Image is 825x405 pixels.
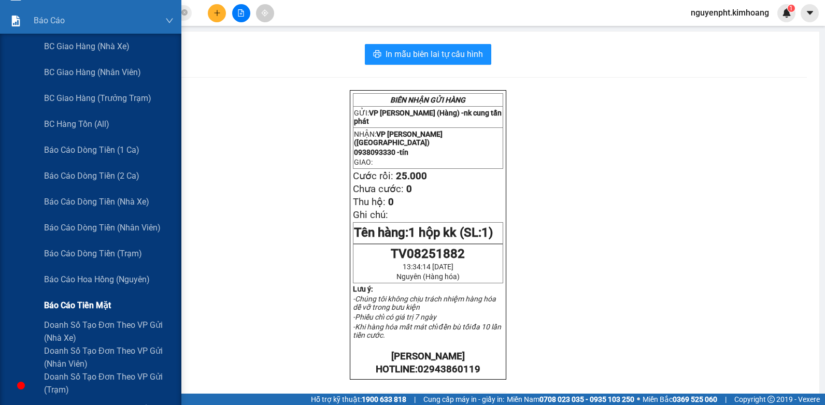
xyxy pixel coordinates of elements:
[354,148,408,156] span: 0938093330 -
[44,143,139,156] span: Báo cáo dòng tiền (1 ca)
[4,77,25,87] span: GIAO:
[55,66,65,76] span: tín
[376,364,480,375] strong: HOTLINE:
[805,8,815,18] span: caret-down
[181,8,188,18] span: close-circle
[354,130,443,147] span: VP [PERSON_NAME] ([GEOGRAPHIC_DATA])
[767,396,775,403] span: copyright
[4,66,65,76] span: 0938093330 -
[353,209,388,221] span: Ghi chú:
[643,394,717,405] span: Miền Bắc
[403,263,453,271] span: 13:34:14 [DATE]
[388,196,394,208] span: 0
[414,394,416,405] span: |
[391,247,465,261] span: TV08251882
[391,351,465,362] strong: [PERSON_NAME]
[353,183,404,195] span: Chưa cước:
[44,370,174,396] span: Doanh số tạo đơn theo VP gửi (trạm)
[406,183,412,195] span: 0
[354,109,502,125] span: VP [PERSON_NAME] (Hàng) -
[44,247,142,260] span: Báo cáo dòng tiền (trạm)
[44,40,130,53] span: BC giao hàng (nhà xe)
[35,6,120,16] strong: BIÊN NHẬN GỬI HÀNG
[354,130,502,147] p: NHẬN:
[362,395,406,403] strong: 1900 633 818
[373,50,381,60] span: printer
[44,299,111,312] span: Báo cáo tiền mặt
[353,313,436,321] em: -Phiếu chỉ có giá trị 7 ngày
[4,45,104,64] span: VP [PERSON_NAME] ([GEOGRAPHIC_DATA])
[682,6,777,19] span: nguyenpht.kimhoang
[507,394,634,405] span: Miền Nam
[386,48,483,61] span: In mẫu biên lai tự cấu hình
[725,394,727,405] span: |
[261,9,268,17] span: aim
[44,66,141,79] span: BC giao hàng (nhân viên)
[353,170,393,182] span: Cước rồi:
[181,9,188,16] span: close-circle
[44,319,174,344] span: Doanh số tạo đơn theo VP gửi (nhà xe)
[44,195,149,208] span: Báo cáo dòng tiền (nhà xe)
[400,148,408,156] span: tín
[311,394,406,405] span: Hỗ trợ kỹ thuật:
[782,8,791,18] img: icon-new-feature
[44,169,139,182] span: Báo cáo dòng tiền (2 ca)
[353,295,496,311] em: -Chúng tôi không chịu trách nhiệm hàng hóa dễ vỡ trong bưu kiện
[801,4,819,22] button: caret-down
[354,158,373,166] span: GIAO:
[232,4,250,22] button: file-add
[396,272,460,281] span: Nguyên (Hàng hóa)
[208,4,226,22] button: plus
[481,225,493,240] span: 1)
[789,5,793,12] span: 1
[4,20,138,40] span: nk cung tấn phát
[44,344,174,370] span: Doanh số tạo đơn theo VP gửi (nhân viên)
[353,323,502,339] em: -Khi hàng hóa mất mát chỉ đền bù tối đa 10 lần tiền cước.
[256,4,274,22] button: aim
[390,96,465,104] strong: BIÊN NHẬN GỬI HÀNG
[354,109,502,125] p: GỬI:
[396,170,427,182] span: 25.000
[10,16,21,26] img: solution-icon
[4,45,151,64] p: NHẬN:
[354,225,493,240] span: Tên hàng:
[673,395,717,403] strong: 0369 525 060
[44,118,109,131] span: BC hàng tồn (all)
[44,92,151,105] span: BC giao hàng (trưởng trạm)
[237,9,245,17] span: file-add
[637,397,640,401] span: ⚪️
[4,20,138,40] span: VP [PERSON_NAME] (Hàng) -
[353,196,386,208] span: Thu hộ:
[788,5,795,12] sup: 1
[34,14,65,27] span: Báo cáo
[365,44,491,65] button: printerIn mẫu biên lai tự cấu hình
[408,225,493,240] span: 1 hộp kk (SL:
[4,20,151,40] p: GỬI:
[353,285,373,293] strong: Lưu ý:
[354,109,502,125] span: nk cung tấn phát
[539,395,634,403] strong: 0708 023 035 - 0935 103 250
[214,9,221,17] span: plus
[44,221,161,234] span: Báo cáo dòng tiền (nhân viên)
[423,394,504,405] span: Cung cấp máy in - giấy in:
[165,17,174,25] span: down
[44,273,150,286] span: Báo cáo hoa hồng (Nguyên)
[418,364,480,375] span: 02943860119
